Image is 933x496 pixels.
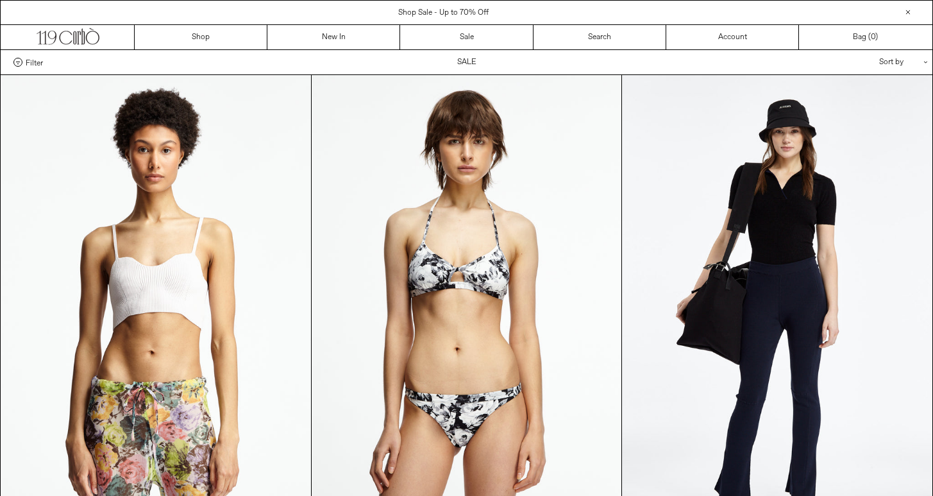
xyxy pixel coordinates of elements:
span: Filter [26,58,43,67]
a: Sale [400,25,533,49]
span: ) [871,31,878,43]
span: 0 [871,32,875,42]
a: Bag () [799,25,932,49]
a: Search [534,25,666,49]
a: Shop Sale - Up to 70% Off [398,8,489,18]
a: New In [267,25,400,49]
div: Sort by [804,50,920,74]
a: Shop [135,25,267,49]
a: Account [666,25,799,49]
